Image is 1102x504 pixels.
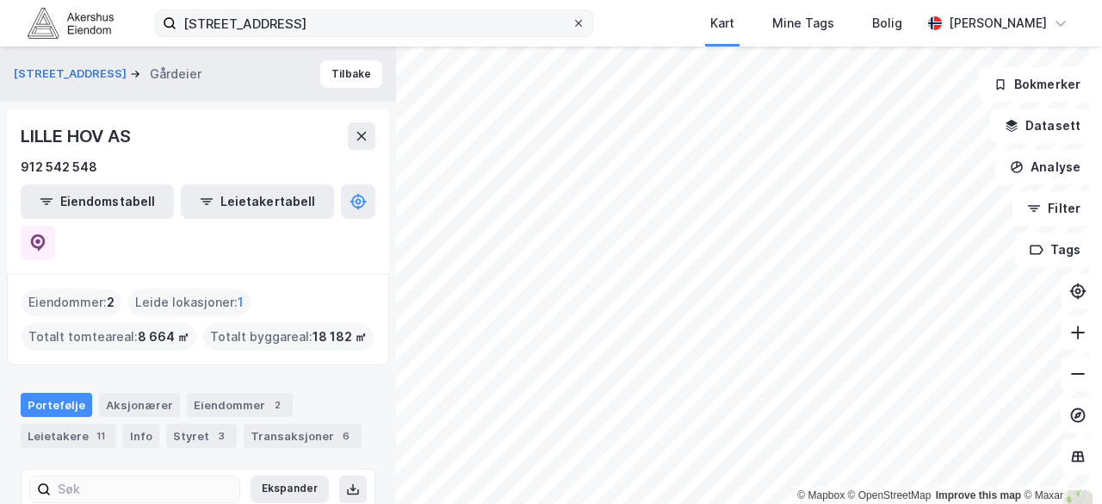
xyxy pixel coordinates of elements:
input: Søk på adresse, matrikkel, gårdeiere, leietakere eller personer [176,10,572,36]
div: Mine Tags [772,13,834,34]
div: Styret [166,424,237,448]
div: 912 542 548 [21,157,97,177]
img: akershus-eiendom-logo.9091f326c980b4bce74ccdd9f866810c.svg [28,8,114,38]
span: 1 [238,292,244,313]
button: Datasett [990,109,1095,143]
span: 8 664 ㎡ [138,327,189,347]
div: [PERSON_NAME] [949,13,1047,34]
a: Improve this map [936,489,1021,501]
button: Filter [1012,191,1095,226]
div: Aksjonærer [99,393,180,417]
div: LILLE HOV AS [21,122,134,150]
iframe: Chat Widget [1016,421,1102,504]
button: Leietakertabell [181,184,334,219]
button: Tags [1015,233,1095,267]
input: Søk [51,476,239,502]
div: 3 [213,427,230,445]
div: Eiendommer [187,393,293,417]
div: Gårdeier [150,64,201,84]
a: Mapbox [797,489,845,501]
div: Bolig [872,13,902,34]
div: Portefølje [21,393,92,417]
div: 6 [337,427,355,445]
a: OpenStreetMap [848,489,932,501]
span: 18 182 ㎡ [313,327,367,347]
div: Transaksjoner [244,424,362,448]
span: 2 [107,292,115,313]
button: Tilbake [320,60,382,88]
div: Info [123,424,159,448]
button: Ekspander [251,476,329,503]
button: Eiendomstabell [21,184,174,219]
button: Bokmerker [979,67,1095,102]
div: Kontrollprogram for chat [1016,421,1102,504]
div: 11 [92,427,109,445]
button: [STREET_ADDRESS] [14,65,130,83]
div: Leide lokasjoner : [128,289,251,316]
div: Leietakere [21,424,116,448]
div: Eiendommer : [22,289,121,316]
div: Kart [710,13,734,34]
div: Totalt tomteareal : [22,323,196,351]
div: Totalt byggareal : [203,323,374,351]
button: Analyse [995,150,1095,184]
div: 2 [269,396,286,414]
